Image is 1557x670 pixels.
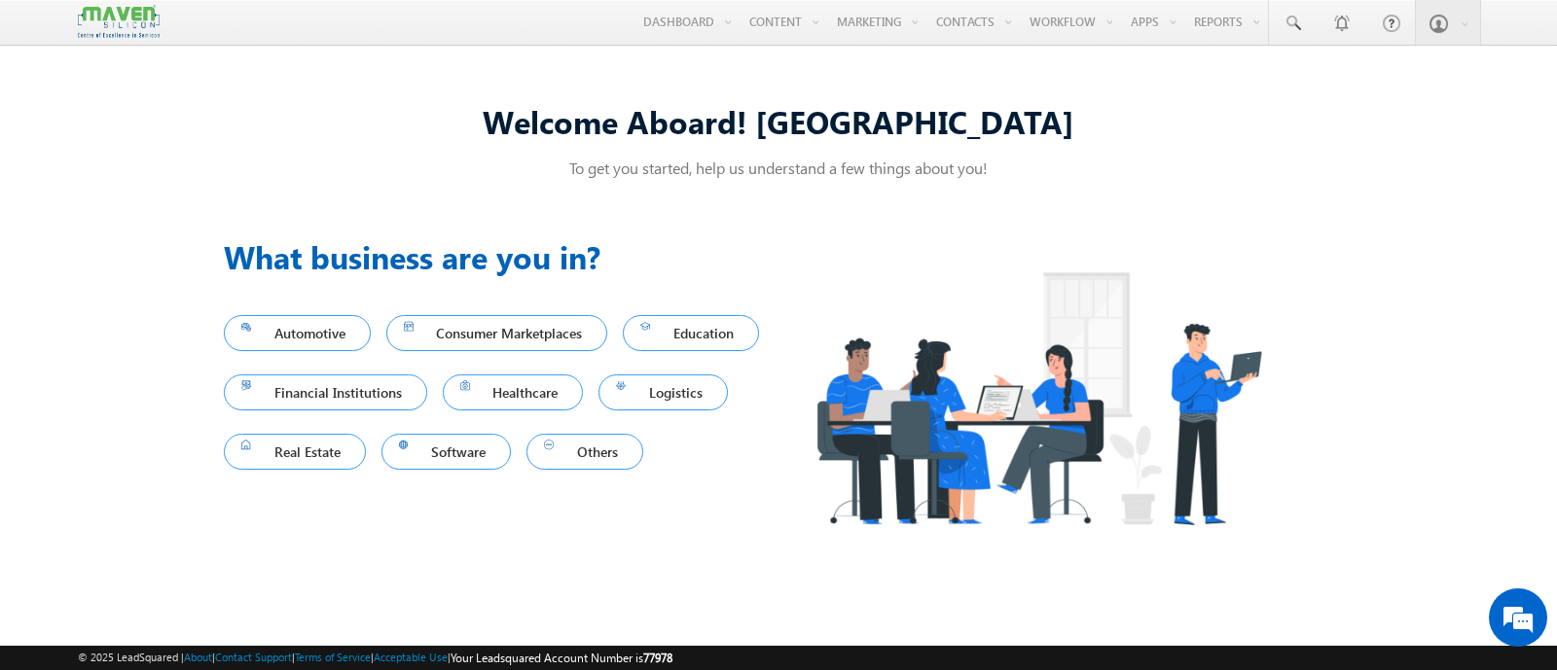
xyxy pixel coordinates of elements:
[215,651,292,663] a: Contact Support
[640,320,742,346] span: Education
[224,158,1333,178] p: To get you started, help us understand a few things about you!
[295,651,371,663] a: Terms of Service
[241,439,348,465] span: Real Estate
[451,651,672,665] span: Your Leadsquared Account Number is
[778,233,1298,563] img: Industry.png
[544,439,626,465] span: Others
[78,5,160,39] img: Custom Logo
[404,320,591,346] span: Consumer Marketplaces
[241,320,353,346] span: Automotive
[643,651,672,665] span: 77978
[78,649,672,667] span: © 2025 LeadSquared | | | | |
[241,379,410,406] span: Financial Institutions
[399,439,494,465] span: Software
[184,651,212,663] a: About
[224,100,1333,142] div: Welcome Aboard! [GEOGRAPHIC_DATA]
[616,379,710,406] span: Logistics
[224,233,778,280] h3: What business are you in?
[460,379,566,406] span: Healthcare
[374,651,448,663] a: Acceptable Use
